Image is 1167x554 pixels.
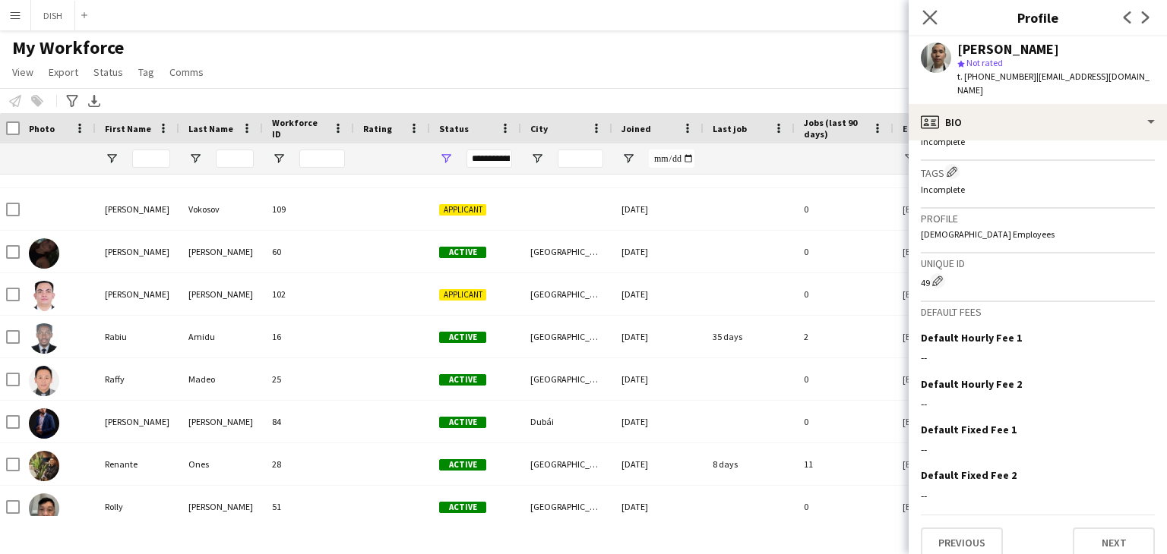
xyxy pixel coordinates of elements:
div: 35 days [704,316,795,357]
span: Not rated [966,57,1003,68]
img: Renante Ones [29,451,59,481]
div: [DATE] [612,273,704,315]
div: [PERSON_NAME] [96,273,179,315]
div: 84 [263,401,354,442]
img: Raul Rodriguez [29,408,59,439]
div: 0 [795,486,893,527]
span: Tag [138,65,154,79]
span: First Name [105,123,151,134]
div: [GEOGRAPHIC_DATA] [521,316,612,357]
div: [PERSON_NAME] [179,231,263,272]
span: Active [439,374,486,386]
span: Rating [363,123,392,134]
a: Comms [163,62,210,82]
div: [PERSON_NAME] [179,401,263,442]
span: Last job [713,123,747,134]
div: Renante [96,443,179,485]
input: Workforce ID Filter Input [299,150,345,168]
img: Rabiu Amidu [29,323,59,354]
div: Raffy [96,358,179,400]
span: Export [49,65,78,79]
div: [PERSON_NAME] [179,273,263,315]
div: [DATE] [612,231,704,272]
span: Active [439,247,486,258]
h3: Unique ID [921,257,1155,270]
span: Joined [621,123,651,134]
span: City [530,123,548,134]
img: Rolly Velasquez [29,493,59,524]
div: Madeo [179,358,263,400]
a: Tag [132,62,160,82]
app-action-btn: Export XLSX [85,92,103,110]
div: 49 [921,273,1155,288]
h3: Default fees [921,305,1155,319]
div: Amidu [179,316,263,357]
div: 51 [263,486,354,527]
span: Active [439,417,486,428]
span: Applicant [439,204,486,216]
span: Comms [169,65,204,79]
img: Raffy Madeo [29,366,59,396]
div: -- [921,397,1155,411]
div: [PERSON_NAME] [96,401,179,442]
div: [PERSON_NAME] [96,231,179,272]
div: 109 [263,188,354,230]
span: Applicant [439,289,486,301]
div: 0 [795,188,893,230]
input: First Name Filter Input [132,150,170,168]
div: 60 [263,231,354,272]
span: Active [439,502,486,513]
h3: Default Hourly Fee 2 [921,377,1022,391]
span: Email [903,123,927,134]
h3: Default Fixed Fee 1 [921,423,1017,436]
a: View [6,62,40,82]
button: Open Filter Menu [272,152,286,165]
div: 102 [263,273,354,315]
input: Last Name Filter Input [216,150,254,168]
div: [DATE] [612,443,704,485]
div: [DATE] [612,401,704,442]
button: Open Filter Menu [530,152,544,165]
img: Olivia Foy [29,238,59,269]
div: [DATE] [612,358,704,400]
app-action-btn: Advanced filters [63,92,81,110]
button: Open Filter Menu [439,152,453,165]
h3: Tags [921,164,1155,180]
div: -- [921,351,1155,364]
h3: Default Hourly Fee 1 [921,331,1022,345]
div: [DATE] [612,188,704,230]
h3: Default Fixed Fee 2 [921,468,1017,482]
div: 8 days [704,443,795,485]
div: 25 [263,358,354,400]
div: [GEOGRAPHIC_DATA] [521,231,612,272]
div: [GEOGRAPHIC_DATA] [521,273,612,315]
div: 16 [263,316,354,357]
div: 0 [795,273,893,315]
p: Incomplete [921,184,1155,195]
div: [GEOGRAPHIC_DATA] [521,486,612,527]
div: Rabiu [96,316,179,357]
div: [GEOGRAPHIC_DATA] [521,443,612,485]
div: 0 [795,401,893,442]
div: Ones [179,443,263,485]
span: My Workforce [12,36,124,59]
h3: Profile [921,212,1155,225]
p: [DEMOGRAPHIC_DATA] Employees [921,228,1155,240]
button: DISH [31,1,75,30]
div: 2 [795,316,893,357]
div: 0 [795,358,893,400]
div: [PERSON_NAME] [957,42,1059,56]
button: Open Filter Menu [621,152,635,165]
div: -- [921,442,1155,456]
div: [PERSON_NAME] [96,188,179,230]
input: Joined Filter Input [649,150,694,168]
div: 11 [795,443,893,485]
span: Active [439,332,486,343]
span: t. [PHONE_NUMBER] [957,71,1036,82]
span: Workforce ID [272,117,327,140]
p: Incomplete [921,136,1155,147]
div: Vokosov [179,188,263,230]
div: Dubái [521,401,612,442]
button: Open Filter Menu [105,152,119,165]
div: 28 [263,443,354,485]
